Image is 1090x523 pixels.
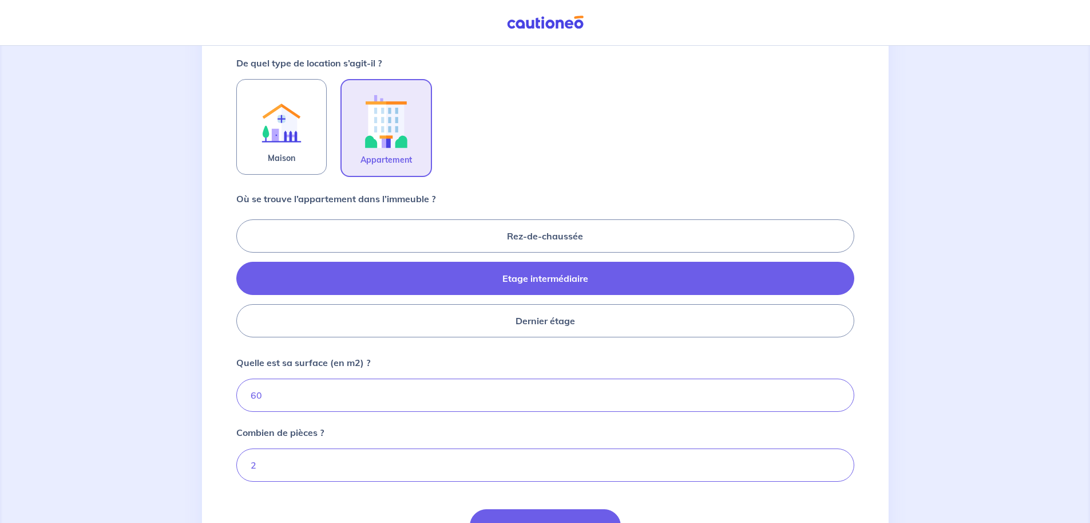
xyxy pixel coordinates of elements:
img: Cautioneo [502,15,588,30]
label: Etage intermédiaire [236,262,854,295]
p: Où se trouve l’appartement dans l’immeuble ? [236,192,435,206]
input: Ex: 1 [236,449,854,482]
p: Quelle est sa surface (en m2) ? [236,356,370,369]
label: Dernier étage [236,304,854,337]
img: illu_rent.svg [251,89,312,151]
p: Combien de pièces ? [236,426,324,439]
label: Rez-de-chaussée [236,219,854,253]
input: Ex : 67 [236,379,854,412]
span: Appartement [360,153,412,167]
p: De quel type de location s’agit-il ? [236,56,382,70]
span: Maison [268,151,295,165]
img: illu_apartment.svg [355,89,417,153]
